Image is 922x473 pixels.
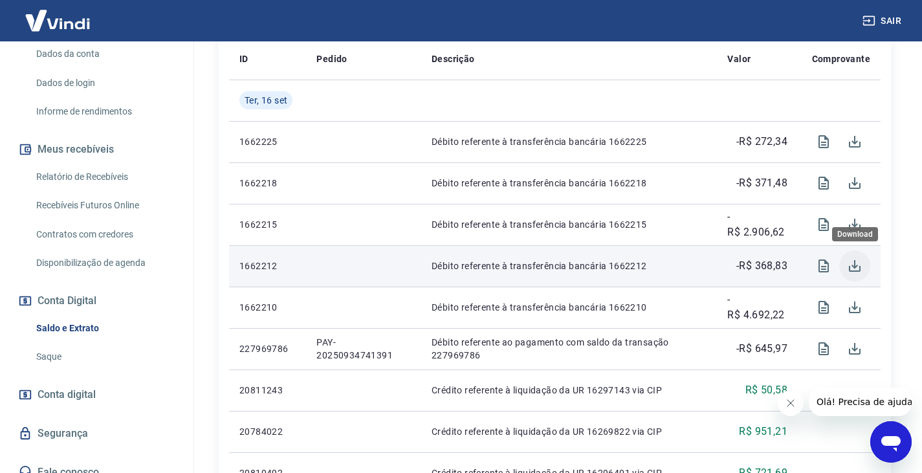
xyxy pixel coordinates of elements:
button: Sair [860,9,906,33]
span: Visualizar [808,333,839,364]
span: Ter, 16 set [245,94,287,107]
p: PAY-20250934741391 [316,336,411,362]
span: Visualizar [808,250,839,281]
a: Dados de login [31,70,178,96]
span: Visualizar [808,168,839,199]
iframe: Botão para abrir a janela de mensagens [870,421,912,463]
a: Informe de rendimentos [31,98,178,125]
span: Olá! Precisa de ajuda? [8,9,109,19]
a: Conta digital [16,380,178,409]
p: 1662218 [239,177,296,190]
p: Débito referente à transferência bancária 1662212 [432,259,707,272]
a: Saque [31,344,178,370]
p: -R$ 272,34 [736,134,787,149]
span: Visualizar [808,209,839,240]
p: Débito referente à transferência bancária 1662210 [432,301,707,314]
img: Vindi [16,1,100,40]
p: R$ 951,21 [739,424,787,439]
a: Recebíveis Futuros Online [31,192,178,219]
p: Crédito referente à liquidação da UR 16269822 via CIP [432,425,707,438]
p: -R$ 4.692,22 [727,292,787,323]
p: 20784022 [239,425,296,438]
p: 20811243 [239,384,296,397]
span: Conta digital [38,386,96,404]
p: Comprovante [812,52,870,65]
p: 1662212 [239,259,296,272]
p: -R$ 371,48 [736,175,787,191]
iframe: Fechar mensagem [778,390,804,416]
p: R$ 50,58 [745,382,787,398]
p: 1662225 [239,135,296,148]
p: Descrição [432,52,475,65]
div: Download [832,227,878,241]
p: -R$ 645,97 [736,341,787,357]
a: Relatório de Recebíveis [31,164,178,190]
p: Débito referente ao pagamento com saldo da transação 227969786 [432,336,707,362]
a: Saldo e Extrato [31,315,178,342]
span: Download [839,126,870,157]
p: Débito referente à transferência bancária 1662225 [432,135,707,148]
span: Download [839,333,870,364]
span: Visualizar [808,292,839,323]
span: Download [839,209,870,240]
span: Download [839,250,870,281]
button: Conta Digital [16,287,178,315]
p: -R$ 368,83 [736,258,787,274]
p: Pedido [316,52,347,65]
p: 1662215 [239,218,296,231]
iframe: Mensagem da empresa [809,388,912,416]
a: Segurança [16,419,178,448]
span: Visualizar [808,126,839,157]
p: 1662210 [239,301,296,314]
p: Valor [727,52,751,65]
button: Meus recebíveis [16,135,178,164]
a: Disponibilização de agenda [31,250,178,276]
a: Contratos com credores [31,221,178,248]
p: -R$ 2.906,62 [727,209,787,240]
p: ID [239,52,248,65]
span: Download [839,168,870,199]
a: Dados da conta [31,41,178,67]
span: Download [839,292,870,323]
p: Débito referente à transferência bancária 1662215 [432,218,707,231]
p: Crédito referente à liquidação da UR 16297143 via CIP [432,384,707,397]
p: 227969786 [239,342,296,355]
p: Débito referente à transferência bancária 1662218 [432,177,707,190]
